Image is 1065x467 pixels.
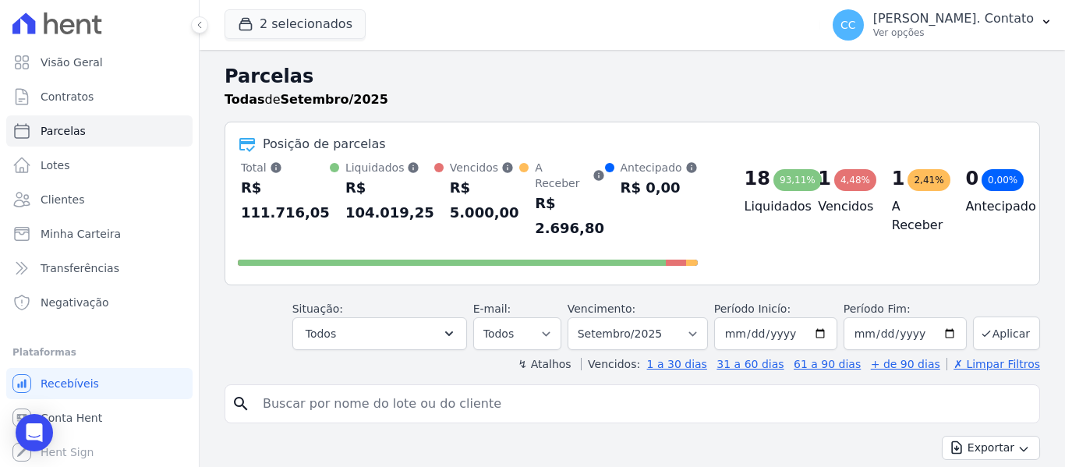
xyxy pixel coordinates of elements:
label: Período Inicío: [714,302,791,315]
button: Todos [292,317,467,350]
label: Situação: [292,302,343,315]
span: Visão Geral [41,55,103,70]
h2: Parcelas [225,62,1040,90]
div: 2,41% [908,169,950,191]
a: 1 a 30 dias [647,358,707,370]
button: 2 selecionados [225,9,366,39]
h4: Antecipado [965,197,1014,216]
a: + de 90 dias [871,358,940,370]
span: Contratos [41,89,94,104]
a: 31 a 60 dias [716,358,784,370]
div: Plataformas [12,343,186,362]
a: Contratos [6,81,193,112]
span: Negativação [41,295,109,310]
p: [PERSON_NAME]. Contato [873,11,1034,27]
div: 1 [892,166,905,191]
a: Minha Carteira [6,218,193,249]
label: Vencimento: [568,302,635,315]
span: CC [840,19,856,30]
div: 93,11% [773,169,822,191]
div: 0 [965,166,978,191]
span: Conta Hent [41,410,102,426]
a: 61 a 90 dias [794,358,861,370]
label: Vencidos: [581,358,640,370]
div: 1 [818,166,831,191]
div: A Receber [535,160,604,191]
a: Negativação [6,287,193,318]
a: Recebíveis [6,368,193,399]
div: R$ 111.716,05 [241,175,330,225]
strong: Setembro/2025 [281,92,388,107]
div: Antecipado [621,160,698,175]
div: R$ 0,00 [621,175,698,200]
h4: Liquidados [745,197,794,216]
strong: Todas [225,92,265,107]
div: Total [241,160,330,175]
a: Conta Hent [6,402,193,433]
p: Ver opções [873,27,1034,39]
div: 0,00% [982,169,1024,191]
div: R$ 5.000,00 [450,175,519,225]
button: CC [PERSON_NAME]. Contato Ver opções [820,3,1065,47]
input: Buscar por nome do lote ou do cliente [253,388,1033,419]
a: Lotes [6,150,193,181]
span: Minha Carteira [41,226,121,242]
button: Exportar [942,436,1040,460]
button: Aplicar [973,317,1040,350]
label: Período Fim: [844,301,967,317]
a: Visão Geral [6,47,193,78]
span: Transferências [41,260,119,276]
div: 4,48% [834,169,876,191]
a: Clientes [6,184,193,215]
div: R$ 2.696,80 [535,191,604,241]
a: ✗ Limpar Filtros [946,358,1040,370]
i: search [232,394,250,413]
a: Transferências [6,253,193,284]
div: R$ 104.019,25 [345,175,434,225]
span: Todos [306,324,336,343]
div: Liquidados [345,160,434,175]
h4: A Receber [892,197,941,235]
p: de [225,90,388,109]
a: Parcelas [6,115,193,147]
h4: Vencidos [818,197,867,216]
div: Open Intercom Messenger [16,414,53,451]
span: Clientes [41,192,84,207]
div: Vencidos [450,160,519,175]
span: Parcelas [41,123,86,139]
div: Posição de parcelas [263,135,386,154]
span: Lotes [41,157,70,173]
span: Recebíveis [41,376,99,391]
label: E-mail: [473,302,511,315]
label: ↯ Atalhos [518,358,571,370]
div: 18 [745,166,770,191]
